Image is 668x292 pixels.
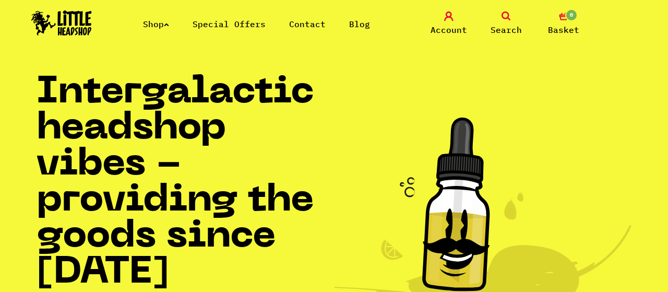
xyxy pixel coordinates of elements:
[349,19,370,29] a: Blog
[289,19,326,29] a: Contact
[538,11,590,36] a: 0 Basket
[143,19,169,29] a: Shop
[37,75,334,291] h1: Intergalactic headshop vibes - providing the goods since [DATE]
[31,10,92,36] img: Little Head Shop Logo
[565,9,578,21] span: 0
[431,24,467,36] span: Account
[480,11,532,36] a: Search
[548,24,579,36] span: Basket
[193,19,266,29] a: Special Offers
[491,24,522,36] span: Search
